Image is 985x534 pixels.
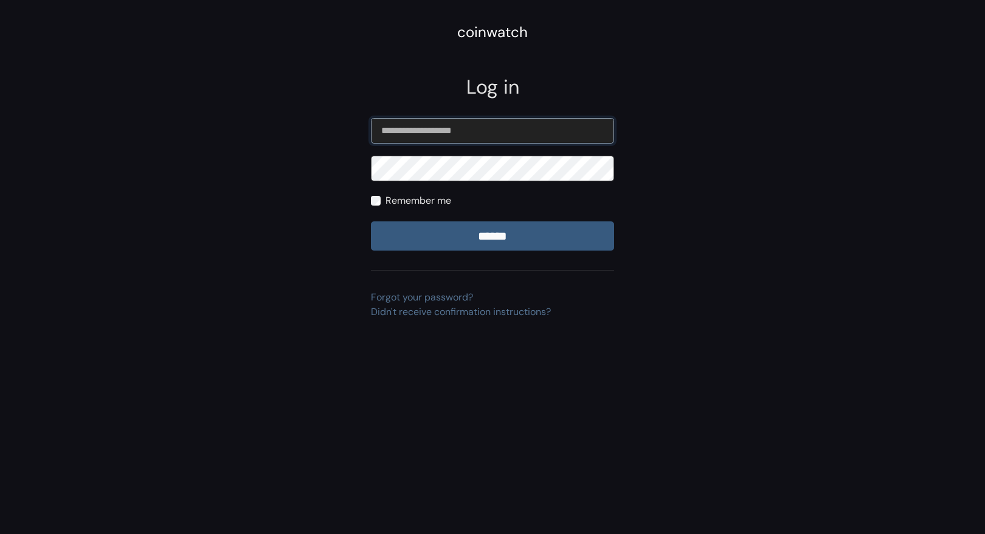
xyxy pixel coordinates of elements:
div: coinwatch [457,21,528,43]
a: coinwatch [457,27,528,40]
a: Forgot your password? [371,291,473,303]
label: Remember me [385,193,451,208]
a: Didn't receive confirmation instructions? [371,305,551,318]
h2: Log in [371,75,614,99]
